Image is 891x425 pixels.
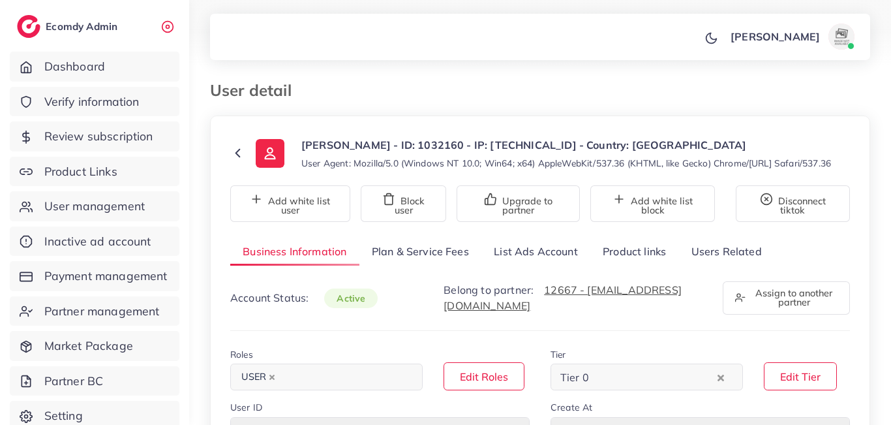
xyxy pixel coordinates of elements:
span: active [324,289,378,308]
a: Partner management [10,296,179,326]
p: [PERSON_NAME] [731,29,820,44]
p: [PERSON_NAME] - ID: 1032160 - IP: [TECHNICAL_ID] - Country: [GEOGRAPHIC_DATA] [301,137,831,153]
p: Belong to partner: [444,282,707,313]
a: List Ads Account [481,238,590,266]
a: Dashboard [10,52,179,82]
span: Inactive ad account [44,233,151,250]
button: Edit Tier [764,362,837,390]
label: Roles [230,348,253,361]
span: Verify information [44,93,140,110]
button: Upgrade to partner [457,185,580,222]
a: 12667 - [EMAIL_ADDRESS][DOMAIN_NAME] [444,283,682,312]
img: avatar [828,24,854,50]
a: Partner BC [10,366,179,396]
button: Disconnect tiktok [736,185,850,222]
button: Add white list user [230,185,350,222]
label: Create At [551,401,592,414]
a: User management [10,191,179,221]
h2: Ecomdy Admin [46,20,121,33]
span: Payment management [44,268,168,285]
a: Product Links [10,157,179,187]
span: Partner management [44,303,160,320]
span: Setting [44,407,83,424]
small: User Agent: Mozilla/5.0 (Windows NT 10.0; Win64; x64) AppleWebKit/537.36 (KHTML, like Gecko) Chro... [301,157,831,170]
span: Partner BC [44,373,104,390]
span: Review subscription [44,128,153,145]
h3: User detail [210,81,302,100]
div: Search for option [551,364,743,390]
img: logo [17,15,40,38]
a: Users Related [678,238,774,266]
button: Add white list block [590,185,715,222]
a: [PERSON_NAME]avatar [723,24,860,50]
a: Review subscription [10,121,179,151]
button: Edit Roles [444,362,524,390]
span: Dashboard [44,58,105,75]
a: Verify information [10,87,179,117]
label: Tier [551,348,566,361]
a: Product links [590,238,678,266]
span: Market Package [44,338,133,354]
a: logoEcomdy Admin [17,15,121,38]
input: Search for option [282,368,406,388]
label: User ID [230,401,262,414]
span: Product Links [44,163,117,180]
p: Account Status: [230,290,378,306]
a: Payment management [10,261,179,291]
span: Tier 0 [558,368,592,388]
img: ic-user-info.36bf1079.svg [256,139,284,168]
div: Search for option [230,364,423,390]
button: Block user [361,185,446,222]
a: Market Package [10,331,179,361]
span: User management [44,198,145,215]
span: USER [235,368,281,386]
button: Deselect USER [269,374,275,381]
button: Assign to another partner [723,281,850,315]
button: Clear Selected [717,370,724,385]
input: Search for option [593,368,714,388]
a: Inactive ad account [10,227,179,257]
a: Plan & Service Fees [359,238,481,266]
a: Business Information [230,238,359,266]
